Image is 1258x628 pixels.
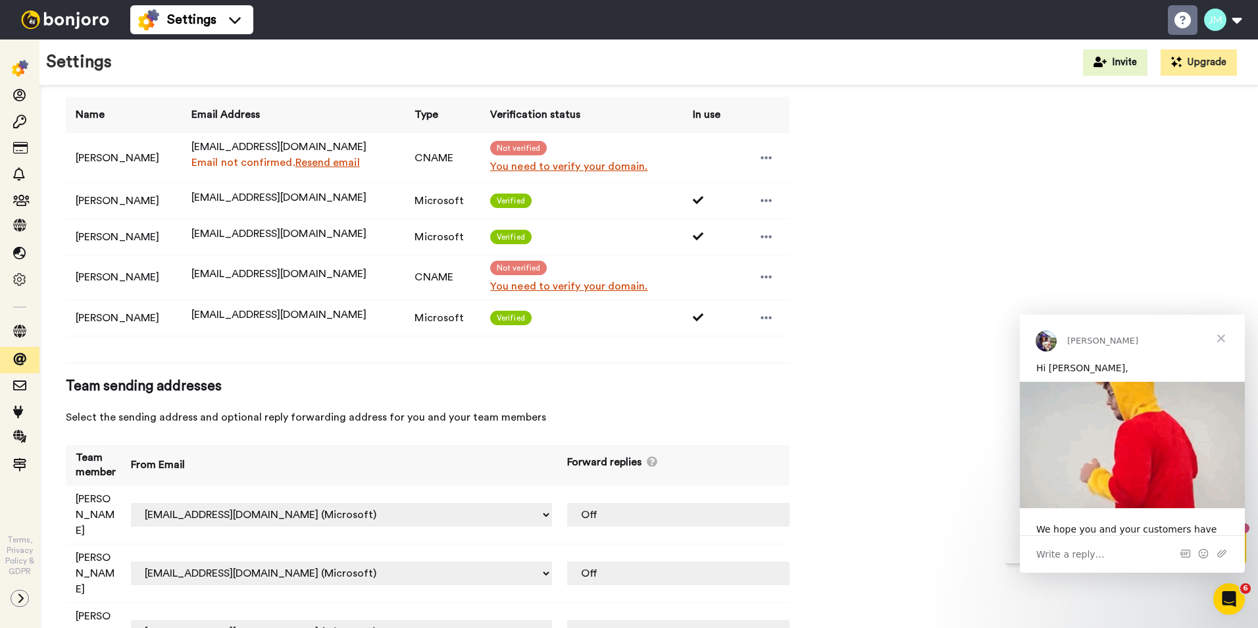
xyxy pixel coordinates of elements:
iframe: Intercom live chat [1213,583,1245,615]
th: Type [405,97,480,133]
td: [PERSON_NAME] [66,219,182,255]
td: Microsoft [405,300,480,336]
td: [PERSON_NAME] [66,133,182,182]
img: settings-colored.svg [12,60,28,76]
span: Select the sending address and optional reply forwarding address for you and your team members [66,409,790,425]
div: Email not confirmed. [191,155,399,170]
th: In use [683,97,733,133]
a: Resend email [295,157,360,168]
i: Used 1 times [693,312,706,323]
span: Verified [490,194,532,208]
div: We hope you and your customers have been having a great time with [PERSON_NAME] so far. Whilst we... [16,209,209,286]
span: Settings [167,11,216,29]
a: You need to verify your domain. [490,278,678,294]
img: 3183ab3e-59ed-45f6-af1c-10226f767056-1659068401.jpg [1,3,37,38]
span: [EMAIL_ADDRESS][DOMAIN_NAME] [191,309,366,320]
span: Not verified [490,141,547,155]
th: Verification status [480,97,683,133]
span: Not verified [490,261,547,275]
span: Verified [490,230,532,244]
td: [PERSON_NAME] [66,255,182,300]
td: [PERSON_NAME] [66,300,182,336]
span: 6 [1240,583,1251,594]
span: [EMAIL_ADDRESS][DOMAIN_NAME] [191,228,366,239]
th: Name [66,97,182,133]
h1: Settings [46,53,112,72]
span: Team sending addresses [66,377,790,396]
td: CNAME [405,133,480,182]
img: settings-colored.svg [138,9,159,30]
td: [PERSON_NAME] [66,182,182,219]
span: [EMAIL_ADDRESS][DOMAIN_NAME] [191,142,366,152]
td: Microsoft [405,219,480,255]
span: [EMAIL_ADDRESS][DOMAIN_NAME] [191,192,366,203]
button: Upgrade [1161,49,1237,76]
a: You need to verify your domain. [490,159,678,174]
th: Email Address [182,97,405,133]
button: Invite [1083,49,1147,76]
i: Used 1 times [693,231,706,242]
span: [EMAIL_ADDRESS][DOMAIN_NAME] [191,269,366,279]
span: Forward replies [567,455,642,470]
th: From Email [121,445,557,486]
span: Verified [490,311,532,325]
i: Used 1 times [693,195,706,205]
img: mute-white.svg [42,42,58,58]
span: Write a reply… [16,231,85,248]
span: Hi [PERSON_NAME], thanks for joining us with a paid account! Wanted to say thanks in person, so p... [74,11,178,105]
img: bj-logo-header-white.svg [16,11,114,29]
td: [PERSON_NAME] [66,486,121,544]
th: Team member [66,445,121,486]
td: Microsoft [405,182,480,219]
td: [PERSON_NAME] [66,544,121,603]
td: CNAME [405,255,480,300]
iframe: Intercom live chat message [1020,315,1245,573]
